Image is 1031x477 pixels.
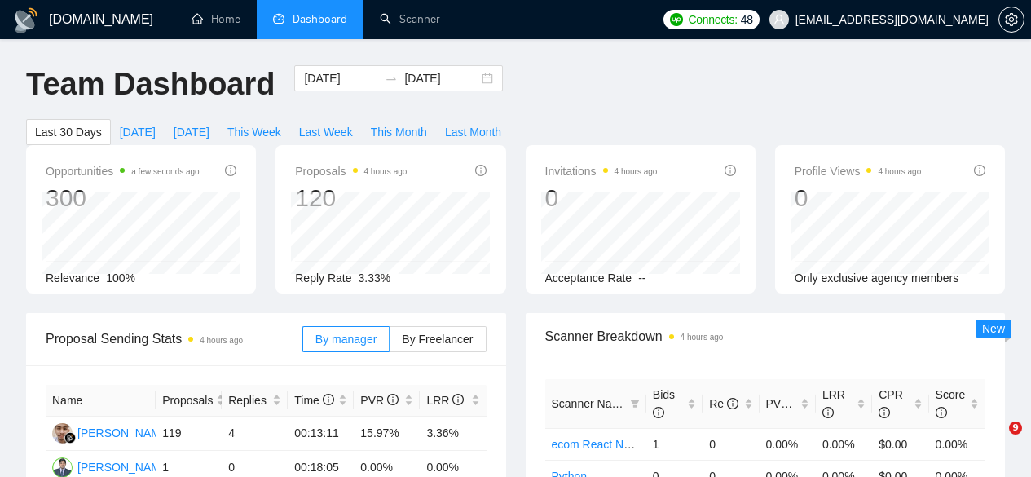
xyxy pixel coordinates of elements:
[225,165,236,176] span: info-circle
[725,165,736,176] span: info-circle
[385,72,398,85] span: to
[26,65,275,104] h1: Team Dashboard
[976,422,1015,461] iframe: Intercom live chat
[200,336,243,345] time: 4 hours ago
[35,123,102,141] span: Last 30 Days
[304,69,378,87] input: Start date
[436,119,510,145] button: Last Month
[295,161,407,181] span: Proposals
[273,13,284,24] span: dashboard
[52,460,268,473] a: MA[PERSON_NAME] [PERSON_NAME]
[646,428,703,460] td: 1
[420,417,486,451] td: 3.36%
[615,167,658,176] time: 4 hours ago
[709,397,738,410] span: Re
[545,183,658,214] div: 0
[974,165,985,176] span: info-circle
[106,272,135,285] span: 100%
[354,417,420,451] td: 15.97%
[165,119,218,145] button: [DATE]
[222,385,288,417] th: Replies
[1009,422,1022,435] span: 9
[174,123,209,141] span: [DATE]
[452,394,464,405] span: info-circle
[218,119,290,145] button: This Week
[52,426,171,439] a: AI[PERSON_NAME]
[46,161,200,181] span: Opportunities
[929,428,985,460] td: 0.00%
[688,11,737,29] span: Connects:
[872,428,928,460] td: $0.00
[156,417,222,451] td: 119
[228,391,269,409] span: Replies
[402,333,473,346] span: By Freelancer
[795,272,959,285] span: Only exclusive agency members
[545,272,632,285] span: Acceptance Rate
[52,423,73,444] img: AI
[295,183,407,214] div: 120
[653,407,664,418] span: info-circle
[315,333,377,346] span: By manager
[878,167,921,176] time: 4 hours ago
[545,326,986,347] span: Scanner Breakdown
[653,388,675,419] span: Bids
[77,424,171,442] div: [PERSON_NAME]
[816,428,872,460] td: 0.00%
[364,167,408,176] time: 4 hours ago
[795,161,922,181] span: Profile Views
[741,11,753,29] span: 48
[156,385,222,417] th: Proposals
[359,272,391,285] span: 3.33%
[380,12,440,26] a: searchScanner
[290,119,362,145] button: Last Week
[293,12,347,26] span: Dashboard
[46,329,302,349] span: Proposal Sending Stats
[295,272,351,285] span: Reply Rate
[26,119,111,145] button: Last 30 Days
[131,167,199,176] time: a few seconds ago
[998,13,1024,26] a: setting
[323,394,334,405] span: info-circle
[362,119,436,145] button: This Month
[703,428,759,460] td: 0
[120,123,156,141] span: [DATE]
[387,394,399,405] span: info-circle
[13,7,39,33] img: logo
[385,72,398,85] span: swap-right
[552,397,628,410] span: Scanner Name
[445,123,501,141] span: Last Month
[545,161,658,181] span: Invitations
[46,272,99,285] span: Relevance
[638,272,645,285] span: --
[111,119,165,145] button: [DATE]
[46,183,200,214] div: 300
[630,399,640,409] span: filter
[46,385,156,417] th: Name
[426,394,464,407] span: LRR
[64,432,76,444] img: gigradar-bm.png
[299,123,353,141] span: Last Week
[371,123,427,141] span: This Month
[288,417,354,451] td: 00:13:11
[77,458,268,476] div: [PERSON_NAME] [PERSON_NAME]
[670,13,683,26] img: upwork-logo.png
[795,183,922,214] div: 0
[227,123,281,141] span: This Week
[404,69,478,87] input: End date
[475,165,487,176] span: info-circle
[773,14,785,25] span: user
[998,7,1024,33] button: setting
[192,12,240,26] a: homeHome
[760,428,816,460] td: 0.00%
[222,417,288,451] td: 4
[162,391,213,409] span: Proposals
[627,391,643,416] span: filter
[552,438,648,451] a: ecom React Native
[294,394,333,407] span: Time
[999,13,1024,26] span: setting
[681,333,724,342] time: 4 hours ago
[360,394,399,407] span: PVR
